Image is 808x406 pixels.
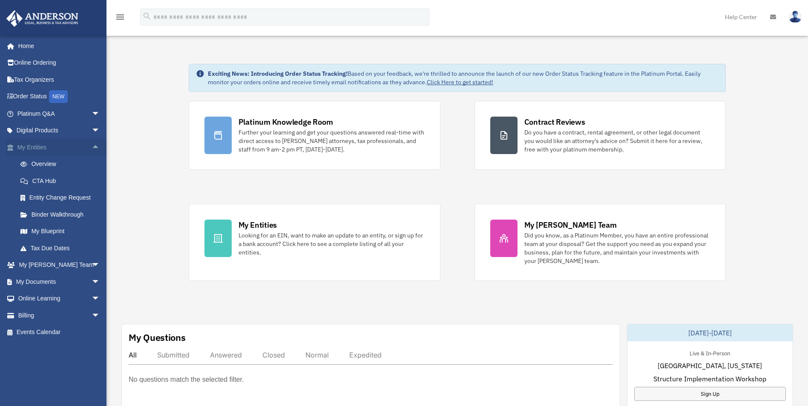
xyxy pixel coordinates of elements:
[4,10,81,27] img: Anderson Advisors Platinum Portal
[627,324,793,341] div: [DATE]-[DATE]
[92,122,109,140] span: arrow_drop_down
[208,70,348,77] strong: Exciting News: Introducing Order Status Tracking!
[524,128,710,154] div: Do you have a contract, rental agreement, or other legal document you would like an attorney's ad...
[524,220,617,230] div: My [PERSON_NAME] Team
[129,351,137,359] div: All
[6,88,113,106] a: Order StatusNEW
[6,37,109,54] a: Home
[129,374,244,386] p: No questions match the selected filter.
[427,78,493,86] a: Click Here to get started!
[208,69,719,86] div: Based on your feedback, we're thrilled to announce the launch of our new Order Status Tracking fe...
[210,351,242,359] div: Answered
[92,105,109,123] span: arrow_drop_down
[92,257,109,274] span: arrow_drop_down
[239,231,425,257] div: Looking for an EIN, want to make an update to an entity, or sign up for a bank account? Click her...
[157,351,190,359] div: Submitted
[474,101,726,170] a: Contract Reviews Do you have a contract, rental agreement, or other legal document you would like...
[239,220,277,230] div: My Entities
[349,351,382,359] div: Expedited
[6,273,113,290] a: My Documentsarrow_drop_down
[115,15,125,22] a: menu
[6,71,113,88] a: Tax Organizers
[92,290,109,308] span: arrow_drop_down
[142,11,152,21] i: search
[12,172,113,189] a: CTA Hub
[239,117,333,127] div: Platinum Knowledge Room
[6,139,113,156] a: My Entitiesarrow_drop_up
[6,122,113,139] a: Digital Productsarrow_drop_down
[524,117,585,127] div: Contract Reviews
[92,139,109,156] span: arrow_drop_up
[524,231,710,265] div: Did you know, as a Platinum Member, you have an entire professional team at your disposal? Get th...
[658,360,762,371] span: [GEOGRAPHIC_DATA], [US_STATE]
[634,387,786,401] a: Sign Up
[6,105,113,122] a: Platinum Q&Aarrow_drop_down
[92,307,109,324] span: arrow_drop_down
[239,128,425,154] div: Further your learning and get your questions answered real-time with direct access to [PERSON_NAM...
[6,54,113,71] a: Online Ordering
[474,204,726,281] a: My [PERSON_NAME] Team Did you know, as a Platinum Member, you have an entire professional team at...
[115,12,125,22] i: menu
[189,101,440,170] a: Platinum Knowledge Room Further your learning and get your questions answered real-time with dire...
[653,374,766,384] span: Structure Implementation Workshop
[12,189,113,206] a: Entity Change Request
[92,273,109,291] span: arrow_drop_down
[305,351,329,359] div: Normal
[683,348,737,357] div: Live & In-Person
[12,206,113,223] a: Binder Walkthrough
[6,307,113,324] a: Billingarrow_drop_down
[12,223,113,240] a: My Blueprint
[189,204,440,281] a: My Entities Looking for an EIN, want to make an update to an entity, or sign up for a bank accoun...
[262,351,285,359] div: Closed
[6,324,113,341] a: Events Calendar
[6,290,113,307] a: Online Learningarrow_drop_down
[12,156,113,173] a: Overview
[12,240,113,257] a: Tax Due Dates
[789,11,802,23] img: User Pic
[6,257,113,274] a: My [PERSON_NAME] Teamarrow_drop_down
[129,331,186,344] div: My Questions
[49,90,68,103] div: NEW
